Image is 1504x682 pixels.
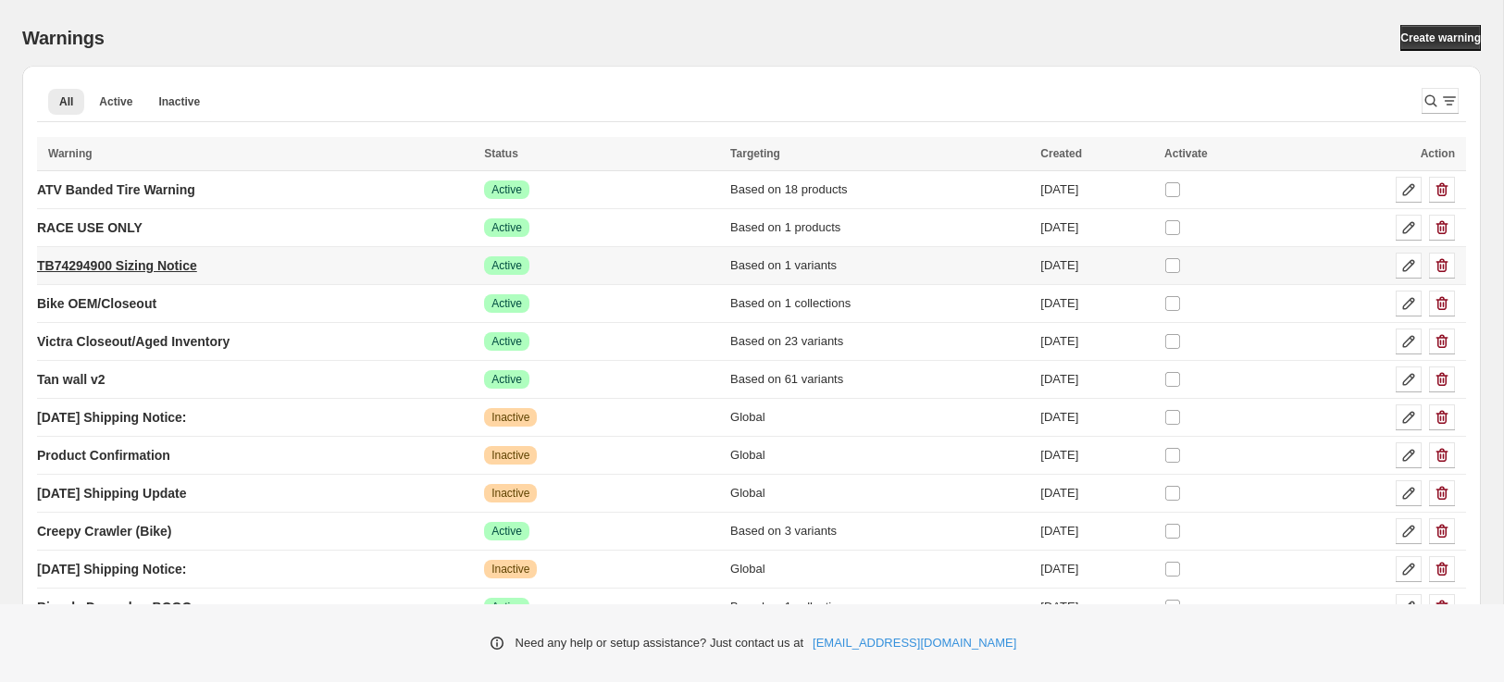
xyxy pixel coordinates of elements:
[1040,560,1153,578] div: [DATE]
[1040,218,1153,237] div: [DATE]
[491,296,522,311] span: Active
[1164,147,1208,160] span: Activate
[1040,147,1082,160] span: Created
[37,256,197,275] p: TB74294900 Sizing Notice
[1040,408,1153,427] div: [DATE]
[491,600,522,614] span: Active
[730,446,1029,465] div: Global
[730,218,1029,237] div: Based on 1 products
[99,94,132,109] span: Active
[484,147,518,160] span: Status
[37,289,156,318] a: Bike OEM/Closeout
[1040,484,1153,502] div: [DATE]
[37,294,156,313] p: Bike OEM/Closeout
[37,370,106,389] p: Tan wall v2
[37,554,187,584] a: [DATE] Shipping Notice:
[730,598,1029,616] div: Based on 1 collections
[37,592,192,622] a: Bicycle December BOGO
[48,147,93,160] span: Warning
[37,408,187,427] p: [DATE] Shipping Notice:
[730,294,1029,313] div: Based on 1 collections
[491,182,522,197] span: Active
[813,634,1016,652] a: [EMAIL_ADDRESS][DOMAIN_NAME]
[37,403,187,432] a: [DATE] Shipping Notice:
[37,522,172,540] p: Creepy Crawler (Bike)
[730,180,1029,199] div: Based on 18 products
[491,258,522,273] span: Active
[491,486,529,501] span: Inactive
[37,446,170,465] p: Product Confirmation
[730,256,1029,275] div: Based on 1 variants
[37,365,106,394] a: Tan wall v2
[491,410,529,425] span: Inactive
[1040,446,1153,465] div: [DATE]
[37,218,143,237] p: RACE USE ONLY
[730,147,780,160] span: Targeting
[1422,88,1459,114] button: Search and filter results
[1400,31,1481,45] span: Create warning
[37,598,192,616] p: Bicycle December BOGO
[730,408,1029,427] div: Global
[491,524,522,539] span: Active
[491,448,529,463] span: Inactive
[730,522,1029,540] div: Based on 3 variants
[1040,180,1153,199] div: [DATE]
[1040,522,1153,540] div: [DATE]
[1400,25,1481,51] a: Create warning
[37,560,187,578] p: [DATE] Shipping Notice:
[1040,370,1153,389] div: [DATE]
[37,478,187,508] a: [DATE] Shipping Update
[37,516,172,546] a: Creepy Crawler (Bike)
[37,213,143,242] a: RACE USE ONLY
[22,27,105,49] h2: Warnings
[1040,598,1153,616] div: [DATE]
[59,94,73,109] span: All
[37,332,230,351] p: Victra Closeout/Aged Inventory
[1040,294,1153,313] div: [DATE]
[730,560,1029,578] div: Global
[37,175,195,205] a: ATV Banded Tire Warning
[37,484,187,502] p: [DATE] Shipping Update
[491,372,522,387] span: Active
[158,94,200,109] span: Inactive
[491,220,522,235] span: Active
[491,334,522,349] span: Active
[1040,256,1153,275] div: [DATE]
[37,180,195,199] p: ATV Banded Tire Warning
[1040,332,1153,351] div: [DATE]
[37,251,197,280] a: TB74294900 Sizing Notice
[491,562,529,577] span: Inactive
[1421,147,1455,160] span: Action
[730,370,1029,389] div: Based on 61 variants
[730,332,1029,351] div: Based on 23 variants
[37,327,230,356] a: Victra Closeout/Aged Inventory
[730,484,1029,502] div: Global
[37,440,170,470] a: Product Confirmation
